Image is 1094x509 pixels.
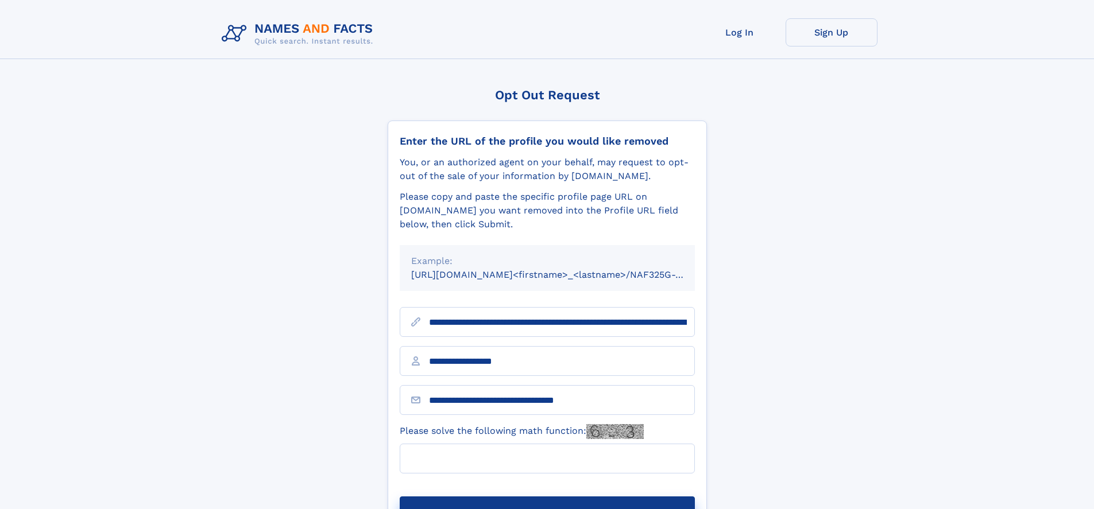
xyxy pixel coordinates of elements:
[786,18,877,46] a: Sign Up
[694,18,786,46] a: Log In
[411,269,717,280] small: [URL][DOMAIN_NAME]<firstname>_<lastname>/NAF325G-xxxxxxxx
[217,18,382,49] img: Logo Names and Facts
[400,156,695,183] div: You, or an authorized agent on your behalf, may request to opt-out of the sale of your informatio...
[411,254,683,268] div: Example:
[400,190,695,231] div: Please copy and paste the specific profile page URL on [DOMAIN_NAME] you want removed into the Pr...
[400,135,695,147] div: Enter the URL of the profile you would like removed
[388,88,707,102] div: Opt Out Request
[400,424,644,439] label: Please solve the following math function:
